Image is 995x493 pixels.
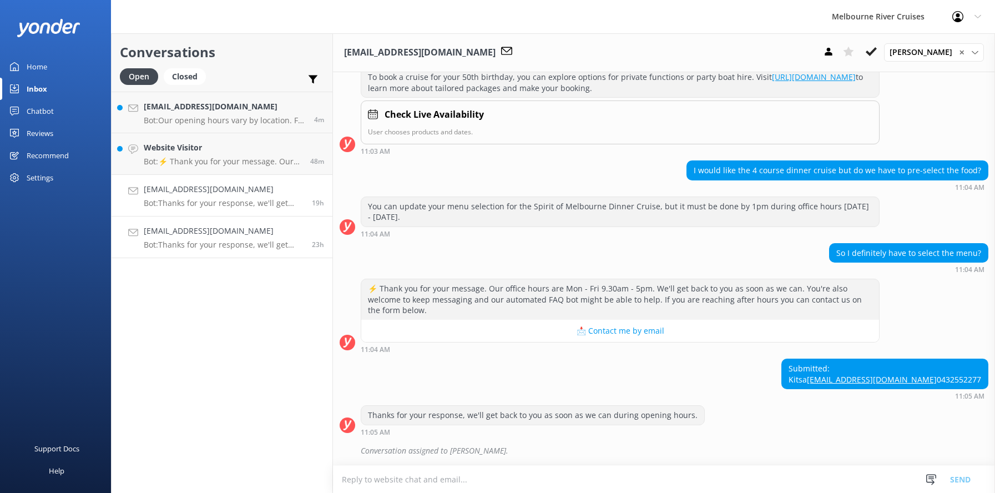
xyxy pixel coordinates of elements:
[361,429,390,436] strong: 11:05 AM
[49,460,64,482] div: Help
[27,144,69,167] div: Recommend
[955,184,984,191] strong: 11:04 AM
[27,122,53,144] div: Reviews
[686,183,988,191] div: Sep 29 2025 11:04am (UTC +10:00) Australia/Sydney
[829,265,988,273] div: Sep 29 2025 11:04am (UTC +10:00) Australia/Sydney
[312,198,324,208] span: Sep 29 2025 03:00pm (UTC +10:00) Australia/Sydney
[120,70,164,82] a: Open
[164,68,206,85] div: Closed
[361,68,879,97] div: To book a cruise for your 50th birthday, you can explore options for private functions or party b...
[361,428,705,436] div: Sep 29 2025 11:05am (UTC +10:00) Australia/Sydney
[385,108,484,122] h4: Check Live Availability
[120,42,324,63] h2: Conversations
[361,230,880,238] div: Sep 29 2025 11:04am (UTC +10:00) Australia/Sydney
[955,266,984,273] strong: 11:04 AM
[890,46,959,58] span: [PERSON_NAME]
[27,56,47,78] div: Home
[112,92,332,133] a: [EMAIL_ADDRESS][DOMAIN_NAME]Bot:Our opening hours vary by location. For ticket purchases and depa...
[361,148,390,155] strong: 11:03 AM
[144,225,304,237] h4: [EMAIL_ADDRESS][DOMAIN_NAME]
[312,240,324,249] span: Sep 29 2025 11:05am (UTC +10:00) Australia/Sydney
[830,244,988,263] div: So I definitely have to select the menu?
[344,46,496,60] h3: [EMAIL_ADDRESS][DOMAIN_NAME]
[361,345,880,353] div: Sep 29 2025 11:04am (UTC +10:00) Australia/Sydney
[144,100,306,113] h4: [EMAIL_ADDRESS][DOMAIN_NAME]
[144,142,302,154] h4: Website Visitor
[340,441,988,460] div: 2025-09-29T02:21:54.573
[144,183,304,195] h4: [EMAIL_ADDRESS][DOMAIN_NAME]
[361,279,879,320] div: ⚡ Thank you for your message. Our office hours are Mon - Fri 9.30am - 5pm. We'll get back to you ...
[361,231,390,238] strong: 11:04 AM
[959,47,964,58] span: ✕
[34,437,79,460] div: Support Docs
[27,100,54,122] div: Chatbot
[144,240,304,250] p: Bot: Thanks for your response, we'll get back to you as soon as we can during opening hours.
[112,175,332,217] a: [EMAIL_ADDRESS][DOMAIN_NAME]Bot:Thanks for your response, we'll get back to you as soon as we can...
[884,43,984,61] div: Assign User
[955,393,984,400] strong: 11:05 AM
[361,197,879,227] div: You can update your menu selection for the Spirit of Melbourne Dinner Cruise, but it must be done...
[144,115,306,125] p: Bot: Our opening hours vary by location. For ticket purchases and departures: - Head Office (Vaul...
[310,157,324,166] span: Sep 30 2025 09:40am (UTC +10:00) Australia/Sydney
[144,157,302,167] p: Bot: ⚡ Thank you for your message. Our office hours are Mon - Fri 9.30am - 5pm. We'll get back to...
[27,167,53,189] div: Settings
[120,68,158,85] div: Open
[144,198,304,208] p: Bot: Thanks for your response, we'll get back to you as soon as we can during opening hours.
[361,147,880,155] div: Sep 29 2025 11:03am (UTC +10:00) Australia/Sydney
[361,346,390,353] strong: 11:04 AM
[361,441,988,460] div: Conversation assigned to [PERSON_NAME].
[17,19,80,37] img: yonder-white-logo.png
[782,359,988,389] div: Submitted: Kitsa 0432552277
[772,72,856,82] a: [URL][DOMAIN_NAME]
[361,406,704,425] div: Thanks for your response, we'll get back to you as soon as we can during opening hours.
[27,78,47,100] div: Inbox
[361,320,879,342] button: 📩 Contact me by email
[781,392,988,400] div: Sep 29 2025 11:05am (UTC +10:00) Australia/Sydney
[368,127,872,137] p: User chooses products and dates.
[112,217,332,258] a: [EMAIL_ADDRESS][DOMAIN_NAME]Bot:Thanks for your response, we'll get back to you as soon as we can...
[807,374,937,385] a: [EMAIL_ADDRESS][DOMAIN_NAME]
[687,161,988,180] div: I would like the 4 course dinner cruise but do we have to pre-select the food?
[314,115,324,124] span: Sep 30 2025 10:24am (UTC +10:00) Australia/Sydney
[164,70,211,82] a: Closed
[112,133,332,175] a: Website VisitorBot:⚡ Thank you for your message. Our office hours are Mon - Fri 9.30am - 5pm. We'...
